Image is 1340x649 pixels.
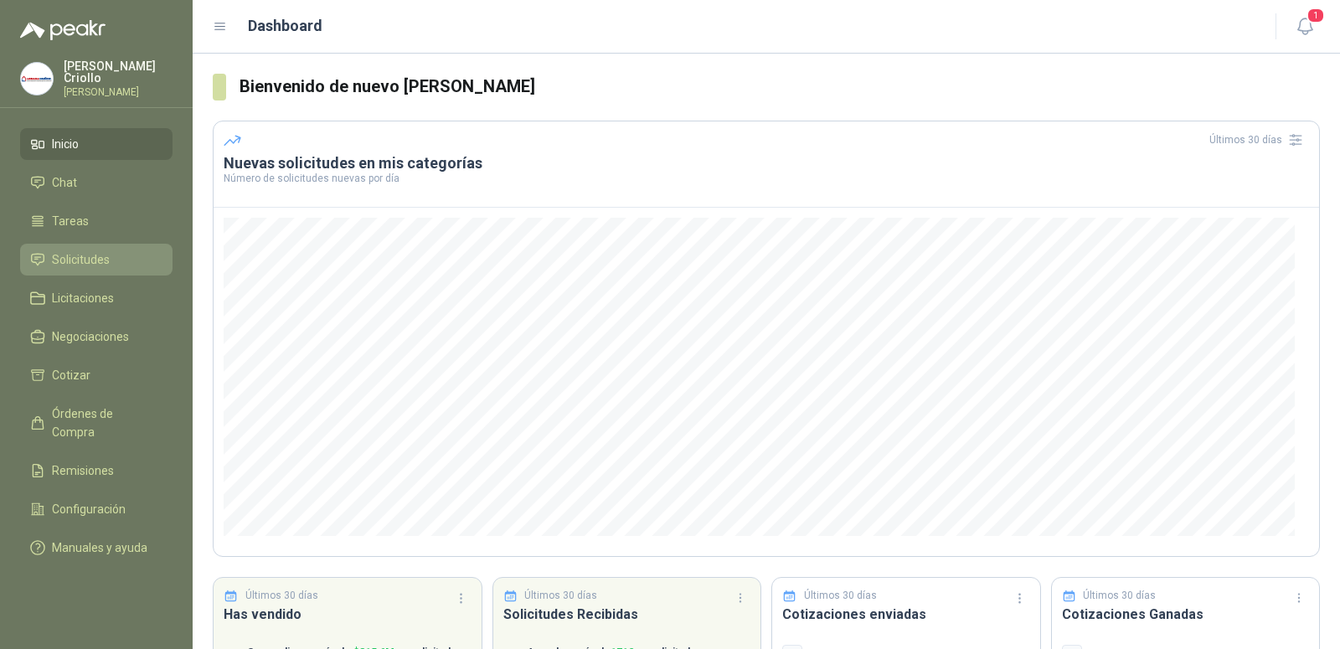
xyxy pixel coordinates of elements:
span: Configuración [52,500,126,518]
span: Negociaciones [52,327,129,346]
span: Solicitudes [52,250,110,269]
h3: Has vendido [224,604,472,625]
a: Negociaciones [20,321,173,353]
button: 1 [1290,12,1320,42]
span: Licitaciones [52,289,114,307]
span: Chat [52,173,77,192]
h3: Nuevas solicitudes en mis categorías [224,153,1309,173]
div: Últimos 30 días [1209,126,1309,153]
p: [PERSON_NAME] Criollo [64,60,173,84]
span: Cotizar [52,366,90,384]
a: Solicitudes [20,244,173,276]
h3: Cotizaciones Ganadas [1062,604,1310,625]
h3: Bienvenido de nuevo [PERSON_NAME] [240,74,1320,100]
a: Inicio [20,128,173,160]
p: Número de solicitudes nuevas por día [224,173,1309,183]
p: Últimos 30 días [245,588,318,604]
span: Inicio [52,135,79,153]
p: Últimos 30 días [524,588,597,604]
p: Últimos 30 días [1083,588,1156,604]
a: Manuales y ayuda [20,532,173,564]
span: Tareas [52,212,89,230]
img: Company Logo [21,63,53,95]
span: 1 [1306,8,1325,23]
a: Tareas [20,205,173,237]
a: Chat [20,167,173,198]
span: Remisiones [52,461,114,480]
a: Órdenes de Compra [20,398,173,448]
p: Últimos 30 días [804,588,877,604]
p: [PERSON_NAME] [64,87,173,97]
a: Cotizar [20,359,173,391]
img: Logo peakr [20,20,106,40]
h1: Dashboard [248,14,322,38]
h3: Solicitudes Recibidas [503,604,751,625]
span: Órdenes de Compra [52,404,157,441]
span: Manuales y ayuda [52,538,147,557]
h3: Cotizaciones enviadas [782,604,1030,625]
a: Configuración [20,493,173,525]
a: Licitaciones [20,282,173,314]
a: Remisiones [20,455,173,487]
